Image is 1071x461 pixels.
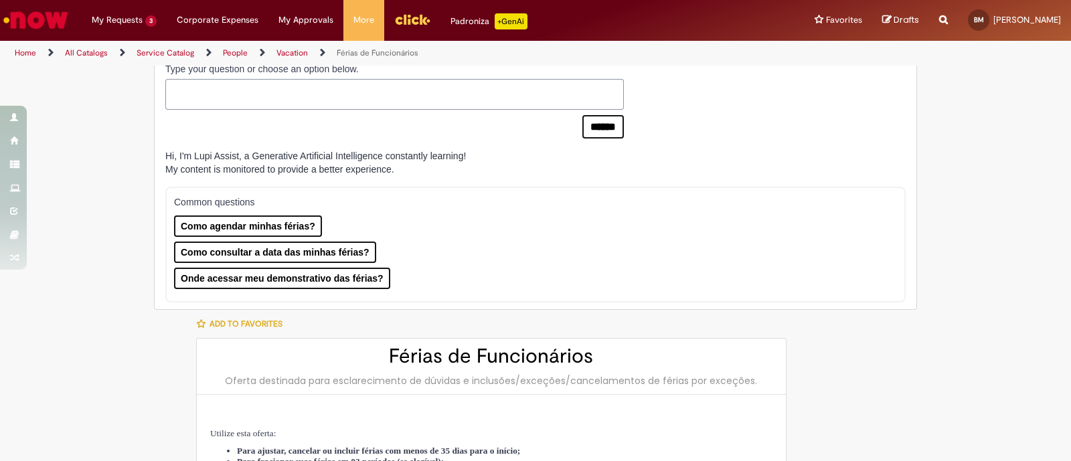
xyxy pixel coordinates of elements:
span: My Requests [92,13,143,27]
label: Type your question or choose an option below. [165,62,624,76]
a: Drafts [882,14,919,27]
span: Add to favorites [210,318,282,329]
span: Utilize esta oferta: [210,428,276,438]
p: Common questions [174,195,883,209]
img: click_logo_yellow_360x200.png [394,9,430,29]
ul: Page breadcrumbs [10,41,704,66]
a: Home [15,48,36,58]
img: ServiceNow [1,7,70,33]
button: Add to favorites [196,310,290,338]
button: Onde acessar meu demonstrativo das férias? [174,268,390,289]
button: Como agendar minhas férias? [174,215,322,237]
a: Férias de Funcionários [337,48,418,58]
span: 3 [145,15,157,27]
span: Favorites [826,13,862,27]
span: More [353,13,374,27]
a: Vacation [276,48,308,58]
a: All Catalogs [65,48,108,58]
button: Como consultar a data das minhas férias? [174,242,376,263]
h2: Férias de Funcionários [210,345,772,367]
a: Service Catalog [137,48,194,58]
span: BM [974,15,984,24]
span: Para ajustar, cancelar ou incluir férias com menos de 35 dias para o início; [237,446,520,456]
div: Hi, I'm Lupi Assist, a Generative Artificial Intelligence constantly learning! My content is moni... [165,149,466,176]
div: Padroniza [450,13,527,29]
p: +GenAi [495,13,527,29]
span: Corporate Expenses [177,13,258,27]
span: [PERSON_NAME] [993,14,1061,25]
span: Drafts [894,13,919,26]
span: My Approvals [278,13,333,27]
a: People [223,48,248,58]
div: Oferta destinada para esclarecimento de dúvidas e inclusões/exceções/cancelamentos de férias por ... [210,374,772,387]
